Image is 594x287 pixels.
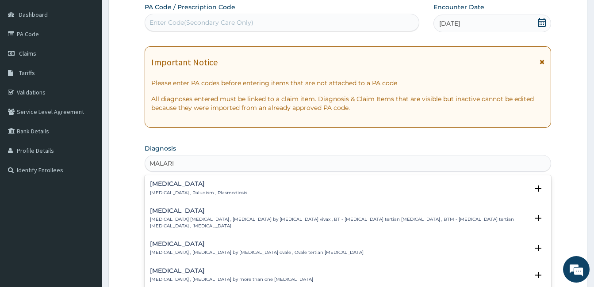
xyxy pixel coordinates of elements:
[150,276,313,283] p: [MEDICAL_DATA] , [MEDICAL_DATA] by more than one [MEDICAL_DATA]
[16,44,36,66] img: d_794563401_company_1708531726252_794563401
[150,241,364,247] h4: [MEDICAL_DATA]
[19,11,48,19] span: Dashboard
[51,87,122,176] span: We're online!
[145,3,235,11] label: PA Code / Prescription Code
[19,69,35,77] span: Tariffs
[150,216,529,229] p: [MEDICAL_DATA] [MEDICAL_DATA] , [MEDICAL_DATA] by [MEDICAL_DATA] vivax , BT - [MEDICAL_DATA] tert...
[151,57,218,67] h1: Important Notice
[150,268,313,274] h4: [MEDICAL_DATA]
[150,208,529,214] h4: [MEDICAL_DATA]
[151,79,544,87] p: Please enter PA codes before entering items that are not attached to a PA code
[151,94,544,112] p: All diagnoses entered must be linked to a claim item. Diagnosis & Claim Items that are visible bu...
[533,213,544,223] i: open select status
[150,190,247,196] p: [MEDICAL_DATA] , Paludism , Plasmodiosis
[533,183,544,194] i: open select status
[533,243,544,253] i: open select status
[46,49,149,61] div: Chat with us now
[433,3,484,11] label: Encounter Date
[19,49,36,57] span: Claims
[150,181,247,187] h4: [MEDICAL_DATA]
[439,19,460,28] span: [DATE]
[150,249,364,256] p: [MEDICAL_DATA] , [MEDICAL_DATA] by [MEDICAL_DATA] ovale , Ovale tertian [MEDICAL_DATA]
[145,4,166,26] div: Minimize live chat window
[533,270,544,280] i: open select status
[145,144,176,153] label: Diagnosis
[4,193,169,223] textarea: Type your message and hit 'Enter'
[149,18,253,27] div: Enter Code(Secondary Care Only)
